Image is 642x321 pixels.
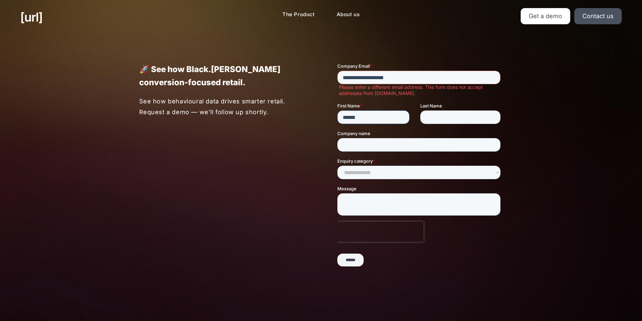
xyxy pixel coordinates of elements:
a: About us [331,8,365,21]
p: See how behavioural data drives smarter retail. Request a demo — we’ll follow up shortly. [139,96,305,117]
a: [URL] [20,8,42,26]
a: The Product [277,8,320,21]
p: 🚀 See how Black.[PERSON_NAME] conversion-focused retail. [139,63,305,89]
iframe: Form 1 [337,63,503,278]
a: Get a demo [521,8,570,24]
a: Contact us [574,8,622,24]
